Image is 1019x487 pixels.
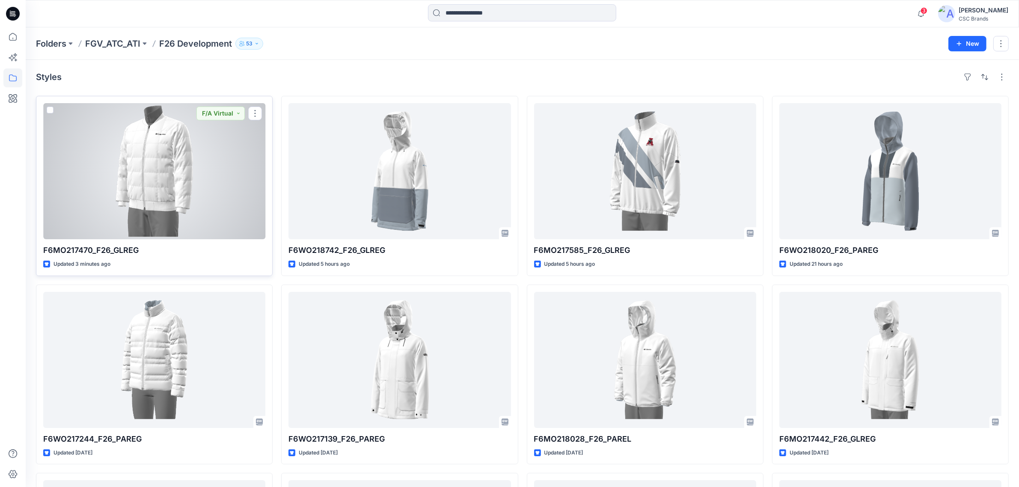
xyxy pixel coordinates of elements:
p: Updated [DATE] [299,448,338,457]
div: [PERSON_NAME] [959,5,1008,15]
p: F6MO218028_F26_PAREL [534,433,756,445]
a: F6MO217442_F26_GLREG [779,292,1001,428]
p: Updated [DATE] [544,448,583,457]
a: F6WO217139_F26_PAREG [288,292,511,428]
p: Updated 21 hours ago [790,260,843,269]
p: F26 Development [159,38,232,50]
p: Updated 3 minutes ago [53,260,110,269]
div: CSC Brands [959,15,1008,22]
p: F6MO217585_F26_GLREG [534,244,756,256]
span: 3 [921,7,927,14]
a: F6WO217244_F26_PAREG [43,292,265,428]
a: F6MO217470_F26_GLREG [43,103,265,239]
button: 53 [235,38,263,50]
p: Updated [DATE] [790,448,829,457]
a: F6MO217585_F26_GLREG [534,103,756,239]
p: F6WO218742_F26_GLREG [288,244,511,256]
p: F6WO217139_F26_PAREG [288,433,511,445]
a: F6WO218742_F26_GLREG [288,103,511,239]
img: avatar [938,5,955,22]
p: Updated 5 hours ago [544,260,595,269]
h4: Styles [36,72,62,82]
p: Updated 5 hours ago [299,260,350,269]
p: 53 [246,39,253,48]
button: New [948,36,986,51]
p: F6WO218020_F26_PAREG [779,244,1001,256]
a: Folders [36,38,66,50]
p: F6MO217442_F26_GLREG [779,433,1001,445]
a: FGV_ATC_ATI [85,38,140,50]
p: F6MO217470_F26_GLREG [43,244,265,256]
a: F6MO218028_F26_PAREL [534,292,756,428]
a: F6WO218020_F26_PAREG [779,103,1001,239]
p: Updated [DATE] [53,448,92,457]
p: F6WO217244_F26_PAREG [43,433,265,445]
